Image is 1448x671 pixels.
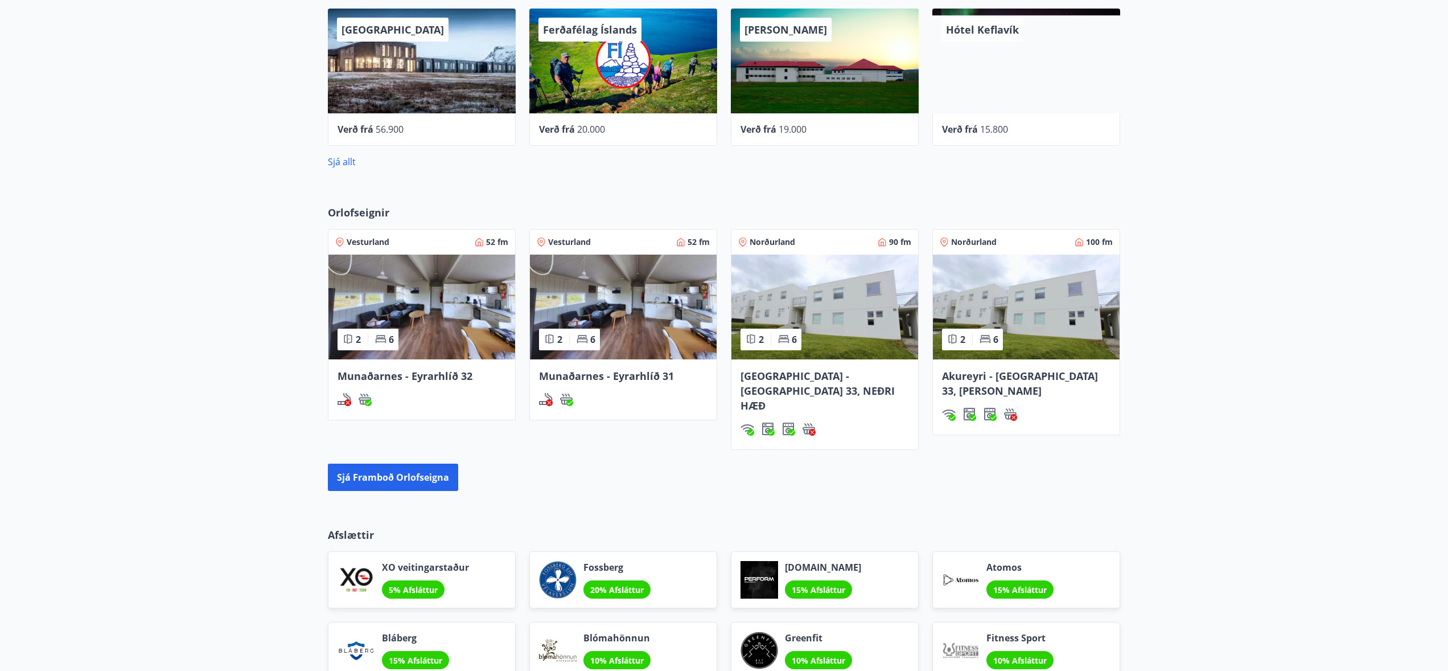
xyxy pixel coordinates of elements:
div: Heitur pottur [802,422,816,436]
span: Vesturland [548,236,591,248]
span: Munaðarnes - Eyrarhlíð 32 [338,369,472,383]
img: hddCLTAnxqFUMr1fxmbGG8zWilo2syolR0f9UjPn.svg [781,422,795,436]
span: Norðurland [951,236,997,248]
span: 20% Afsláttur [590,584,644,595]
span: 15% Afsláttur [993,584,1047,595]
span: Ferðafélag Íslands [543,23,637,36]
span: Norðurland [750,236,795,248]
span: 20.000 [577,123,605,136]
span: Akureyri - [GEOGRAPHIC_DATA] 33, [PERSON_NAME] [942,369,1098,398]
div: Heitur pottur [358,392,372,406]
img: Dl16BY4EX9PAW649lg1C3oBuIaAsR6QVDQBO2cTm.svg [962,407,976,421]
span: Orlofseignir [328,205,389,220]
div: Þurrkari [781,422,795,436]
span: Bláberg [382,632,449,644]
img: h89QDIuHlAdpqTriuIvuEWkTH976fOgBEOOeu1mi.svg [1003,407,1017,421]
span: 10% Afsláttur [792,655,845,666]
span: 10% Afsláttur [590,655,644,666]
div: Þurrkari [983,407,997,421]
span: Fitness Sport [986,632,1054,644]
span: [PERSON_NAME] [744,23,827,36]
span: 2 [356,333,361,346]
span: [GEOGRAPHIC_DATA] [342,23,444,36]
span: Vesturland [347,236,389,248]
span: 52 fm [486,236,508,248]
div: Þráðlaust net [942,407,956,421]
span: 52 fm [688,236,710,248]
img: h89QDIuHlAdpqTriuIvuEWkTH976fOgBEOOeu1mi.svg [560,392,573,406]
span: 2 [960,333,965,346]
span: Fossberg [583,561,651,574]
div: Þráðlaust net [741,422,754,436]
span: Munaðarnes - Eyrarhlíð 31 [539,369,674,383]
img: HJRyFFsYp6qjeUYhR4dAD8CaCEsnIFYZ05miwXoh.svg [741,422,754,436]
span: 100 fm [1086,236,1113,248]
span: 10% Afsláttur [993,655,1047,666]
img: QNIUl6Cv9L9rHgMXwuzGLuiJOj7RKqxk9mBFPqjq.svg [539,392,553,406]
div: Reykingar / Vape [539,392,553,406]
span: Hótel Keflavík [946,23,1019,36]
span: XO veitingarstaður [382,561,469,574]
span: 56.900 [376,123,404,136]
span: [GEOGRAPHIC_DATA] - [GEOGRAPHIC_DATA] 33, NEÐRI HÆÐ [741,369,895,412]
span: 2 [557,333,562,346]
img: hddCLTAnxqFUMr1fxmbGG8zWilo2syolR0f9UjPn.svg [983,407,997,421]
span: 15% Afsláttur [389,655,442,666]
p: Afslættir [328,527,1120,542]
a: Sjá allt [328,156,356,168]
span: Blómahönnun [583,632,651,644]
span: 19.000 [779,123,807,136]
span: 6 [389,333,394,346]
div: Heitur pottur [1003,407,1017,421]
span: 15.800 [980,123,1008,136]
div: Reykingar / Vape [338,392,351,406]
div: Heitur pottur [560,392,573,406]
div: Þvottavél [761,422,775,436]
img: h89QDIuHlAdpqTriuIvuEWkTH976fOgBEOOeu1mi.svg [358,392,372,406]
span: Verð frá [338,123,373,136]
span: 2 [759,333,764,346]
img: HJRyFFsYp6qjeUYhR4dAD8CaCEsnIFYZ05miwXoh.svg [942,407,956,421]
span: 6 [792,333,797,346]
button: Sjá framboð orlofseigna [328,464,458,491]
span: Greenfit [785,632,852,644]
div: Þvottavél [962,407,976,421]
span: 6 [993,333,998,346]
img: QNIUl6Cv9L9rHgMXwuzGLuiJOj7RKqxk9mBFPqjq.svg [338,392,351,406]
img: Dl16BY4EX9PAW649lg1C3oBuIaAsR6QVDQBO2cTm.svg [761,422,775,436]
span: Verð frá [942,123,978,136]
img: Paella dish [530,255,717,359]
span: Verð frá [741,123,776,136]
span: 5% Afsláttur [389,584,438,595]
img: Paella dish [933,255,1120,359]
img: h89QDIuHlAdpqTriuIvuEWkTH976fOgBEOOeu1mi.svg [802,422,816,436]
span: [DOMAIN_NAME] [785,561,861,574]
span: 15% Afsláttur [792,584,845,595]
span: Atomos [986,561,1054,574]
span: Verð frá [539,123,575,136]
span: 90 fm [889,236,911,248]
span: 6 [590,333,595,346]
img: Paella dish [328,255,515,359]
img: Paella dish [731,255,918,359]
